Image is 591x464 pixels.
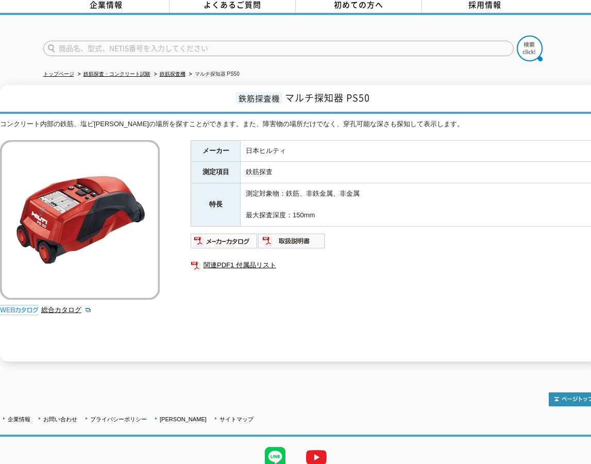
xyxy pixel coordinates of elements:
[43,41,514,56] input: 商品名、型式、NETIS番号を入力してください
[83,71,150,77] a: 鉄筋探査・コンクリート試験
[191,140,241,162] th: メーカー
[191,183,241,226] th: 特長
[285,91,370,105] span: マルチ探知器 PS50
[236,92,282,104] span: 鉄筋探査機
[191,233,258,249] img: メーカーカタログ
[90,416,147,422] a: プライバシーポリシー
[160,71,185,77] a: 鉄筋探査機
[43,416,77,422] a: お問い合わせ
[191,239,258,247] a: メーカーカタログ
[187,69,240,80] li: マルチ探知器 PS50
[258,233,326,249] img: 取扱説明書
[8,416,30,422] a: 企業情報
[43,71,74,77] a: トップページ
[41,306,92,314] a: 総合カタログ
[517,36,543,61] img: btn_search.png
[191,162,241,183] th: 測定項目
[258,239,326,247] a: 取扱説明書
[219,416,254,422] a: サイトマップ
[160,416,207,422] a: [PERSON_NAME]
